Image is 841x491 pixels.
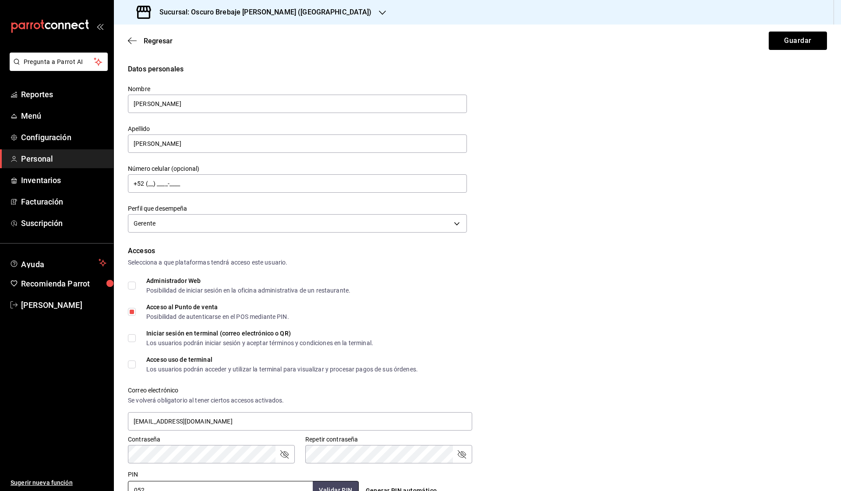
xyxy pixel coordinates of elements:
[128,86,467,92] label: Nombre
[11,478,106,487] span: Sugerir nueva función
[146,340,373,346] div: Los usuarios podrán iniciar sesión y aceptar términos y condiciones en la terminal.
[128,126,467,132] label: Apellido
[146,278,350,284] div: Administrador Web
[21,217,106,229] span: Suscripción
[6,64,108,73] a: Pregunta a Parrot AI
[128,436,295,442] label: Contraseña
[128,166,467,172] label: Número celular (opcional)
[146,357,418,363] div: Acceso uso de terminal
[21,278,106,290] span: Recomienda Parrot
[128,205,467,212] label: Perfil que desempeña
[146,304,289,310] div: Acceso al Punto de venta
[456,449,467,459] button: passwordField
[128,64,827,74] div: Datos personales
[128,387,472,393] label: Correo electrónico
[128,214,467,233] div: Gerente
[144,37,173,45] span: Regresar
[21,110,106,122] span: Menú
[21,131,106,143] span: Configuración
[21,299,106,311] span: [PERSON_NAME]
[128,258,827,267] div: Selecciona a que plataformas tendrá acceso este usuario.
[21,88,106,100] span: Reportes
[146,314,289,320] div: Posibilidad de autenticarse en el POS mediante PIN.
[152,7,372,18] h3: Sucursal: Oscuro Brebaje [PERSON_NAME] ([GEOGRAPHIC_DATA])
[128,471,138,477] label: PIN
[96,23,103,30] button: open_drawer_menu
[21,174,106,186] span: Inventarios
[10,53,108,71] button: Pregunta a Parrot AI
[279,449,290,459] button: passwordField
[128,246,827,256] div: Accesos
[146,287,350,293] div: Posibilidad de iniciar sesión en la oficina administrativa de un restaurante.
[146,366,418,372] div: Los usuarios podrán acceder y utilizar la terminal para visualizar y procesar pagos de sus órdenes.
[21,258,95,268] span: Ayuda
[769,32,827,50] button: Guardar
[24,57,94,67] span: Pregunta a Parrot AI
[21,153,106,165] span: Personal
[128,37,173,45] button: Regresar
[146,330,373,336] div: Iniciar sesión en terminal (correo electrónico o QR)
[128,396,472,405] div: Se volverá obligatorio al tener ciertos accesos activados.
[21,196,106,208] span: Facturación
[305,436,472,442] label: Repetir contraseña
